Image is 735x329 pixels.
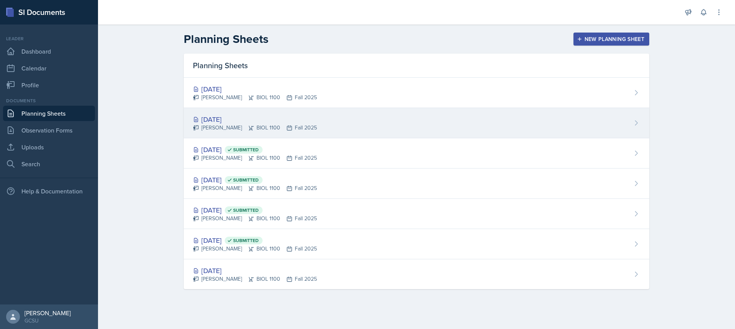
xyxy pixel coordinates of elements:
[184,169,649,199] a: [DATE] Submitted [PERSON_NAME]BIOL 1100Fall 2025
[24,309,71,317] div: [PERSON_NAME]
[3,106,95,121] a: Planning Sheets
[3,61,95,76] a: Calendar
[3,183,95,199] div: Help & Documentation
[184,259,649,289] a: [DATE] [PERSON_NAME]BIOL 1100Fall 2025
[193,265,317,276] div: [DATE]
[3,123,95,138] a: Observation Forms
[193,245,317,253] div: [PERSON_NAME] BIOL 1100 Fall 2025
[573,33,649,46] button: New Planning Sheet
[193,93,317,101] div: [PERSON_NAME] BIOL 1100 Fall 2025
[193,235,317,246] div: [DATE]
[578,36,644,42] div: New Planning Sheet
[233,147,259,153] span: Submitted
[193,175,317,185] div: [DATE]
[184,54,649,78] div: Planning Sheets
[193,84,317,94] div: [DATE]
[193,205,317,215] div: [DATE]
[184,199,649,229] a: [DATE] Submitted [PERSON_NAME]BIOL 1100Fall 2025
[233,237,259,244] span: Submitted
[184,138,649,169] a: [DATE] Submitted [PERSON_NAME]BIOL 1100Fall 2025
[3,97,95,104] div: Documents
[193,184,317,192] div: [PERSON_NAME] BIOL 1100 Fall 2025
[184,108,649,138] a: [DATE] [PERSON_NAME]BIOL 1100Fall 2025
[184,229,649,259] a: [DATE] Submitted [PERSON_NAME]BIOL 1100Fall 2025
[193,214,317,223] div: [PERSON_NAME] BIOL 1100 Fall 2025
[193,124,317,132] div: [PERSON_NAME] BIOL 1100 Fall 2025
[184,32,268,46] h2: Planning Sheets
[3,77,95,93] a: Profile
[233,207,259,213] span: Submitted
[3,35,95,42] div: Leader
[193,275,317,283] div: [PERSON_NAME] BIOL 1100 Fall 2025
[3,44,95,59] a: Dashboard
[193,144,317,155] div: [DATE]
[184,78,649,108] a: [DATE] [PERSON_NAME]BIOL 1100Fall 2025
[3,156,95,172] a: Search
[24,317,71,324] div: GCSU
[193,114,317,124] div: [DATE]
[233,177,259,183] span: Submitted
[3,139,95,155] a: Uploads
[193,154,317,162] div: [PERSON_NAME] BIOL 1100 Fall 2025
